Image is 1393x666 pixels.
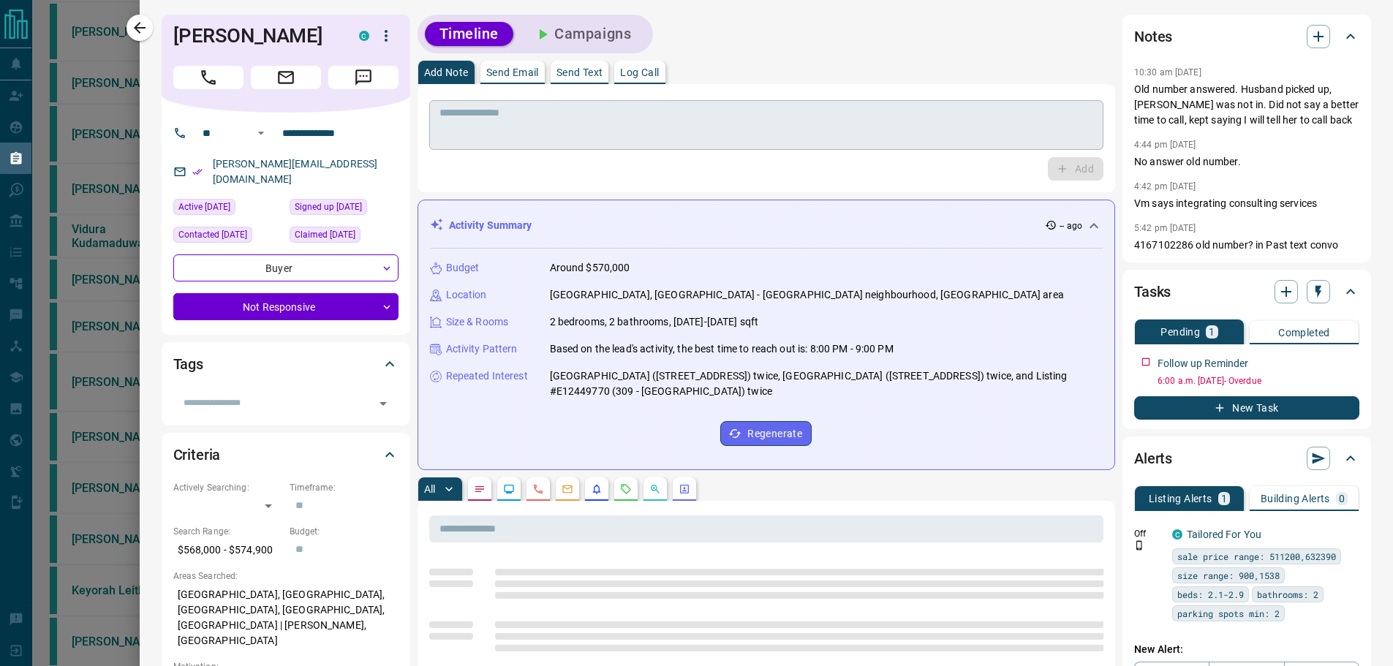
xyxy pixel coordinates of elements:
[446,287,487,303] p: Location
[173,24,337,48] h1: [PERSON_NAME]
[474,483,486,495] svg: Notes
[173,583,399,653] p: [GEOGRAPHIC_DATA], [GEOGRAPHIC_DATA], [GEOGRAPHIC_DATA], [GEOGRAPHIC_DATA], [GEOGRAPHIC_DATA] | [...
[550,260,630,276] p: Around $570,000
[173,569,399,583] p: Areas Searched:
[591,483,603,495] svg: Listing Alerts
[251,66,321,89] span: Email
[295,200,362,214] span: Signed up [DATE]
[178,227,247,242] span: Contacted [DATE]
[1172,529,1182,540] div: condos.ca
[328,66,399,89] span: Message
[1177,568,1280,583] span: size range: 900,1538
[359,31,369,41] div: condos.ca
[290,199,399,219] div: Wed Aug 28 2019
[1060,219,1082,232] p: -- ago
[556,67,603,77] p: Send Text
[550,341,894,357] p: Based on the lead's activity, the best time to reach out is: 8:00 PM - 9:00 PM
[1134,196,1359,211] p: Vm says integrating consulting services
[424,484,436,494] p: All
[550,287,1064,303] p: [GEOGRAPHIC_DATA], [GEOGRAPHIC_DATA] - [GEOGRAPHIC_DATA] neighbourhood, [GEOGRAPHIC_DATA] area
[620,483,632,495] svg: Requests
[213,158,378,185] a: [PERSON_NAME][EMAIL_ADDRESS][DOMAIN_NAME]
[1134,274,1359,309] div: Tasks
[1177,587,1244,602] span: beds: 2.1-2.9
[1134,82,1359,128] p: Old number answered. Husband picked up, [PERSON_NAME] was not in. Did not say a better time to ca...
[1278,328,1330,338] p: Completed
[503,483,515,495] svg: Lead Browsing Activity
[173,538,282,562] p: $568,000 - $574,900
[424,67,469,77] p: Add Note
[1177,549,1336,564] span: sale price range: 511200,632390
[1134,447,1172,470] h2: Alerts
[486,67,539,77] p: Send Email
[192,167,203,177] svg: Email Verified
[1261,493,1330,504] p: Building Alerts
[1134,238,1359,253] p: 4167102286 old number? in Past text convo
[550,368,1103,399] p: [GEOGRAPHIC_DATA] ([STREET_ADDRESS]) twice, [GEOGRAPHIC_DATA] ([STREET_ADDRESS]) twice, and Listi...
[562,483,573,495] svg: Emails
[1187,529,1261,540] a: Tailored For You
[1134,441,1359,476] div: Alerts
[446,260,480,276] p: Budget
[446,314,509,330] p: Size & Rooms
[1134,154,1359,170] p: No answer old number.
[290,481,399,494] p: Timeframe:
[449,218,532,233] p: Activity Summary
[173,443,221,466] h2: Criteria
[1209,327,1215,337] p: 1
[1134,396,1359,420] button: New Task
[649,483,661,495] svg: Opportunities
[173,66,244,89] span: Call
[1134,642,1359,657] p: New Alert:
[532,483,544,495] svg: Calls
[1134,181,1196,192] p: 4:42 pm [DATE]
[1134,67,1201,77] p: 10:30 am [DATE]
[290,525,399,538] p: Budget:
[425,22,514,46] button: Timeline
[1134,280,1171,303] h2: Tasks
[295,227,355,242] span: Claimed [DATE]
[1134,223,1196,233] p: 5:42 pm [DATE]
[446,341,518,357] p: Activity Pattern
[1257,587,1318,602] span: bathrooms: 2
[430,212,1103,239] div: Activity Summary-- ago
[173,347,399,382] div: Tags
[290,227,399,247] div: Fri Dec 22 2023
[720,421,812,446] button: Regenerate
[1339,493,1345,504] p: 0
[173,227,282,247] div: Thu Oct 09 2025
[173,352,203,376] h2: Tags
[1221,493,1227,504] p: 1
[1134,19,1359,54] div: Notes
[1134,540,1144,550] svg: Push Notification Only
[519,22,646,46] button: Campaigns
[446,368,528,384] p: Repeated Interest
[1160,327,1200,337] p: Pending
[173,481,282,494] p: Actively Searching:
[252,124,270,142] button: Open
[1158,374,1359,387] p: 6:00 a.m. [DATE] - Overdue
[1134,140,1196,150] p: 4:44 pm [DATE]
[173,254,399,281] div: Buyer
[373,393,393,414] button: Open
[178,200,230,214] span: Active [DATE]
[173,525,282,538] p: Search Range:
[1158,356,1248,371] p: Follow up Reminder
[1149,493,1212,504] p: Listing Alerts
[620,67,659,77] p: Log Call
[1134,25,1172,48] h2: Notes
[679,483,690,495] svg: Agent Actions
[173,199,282,219] div: Tue Oct 07 2025
[173,437,399,472] div: Criteria
[173,293,399,320] div: Not Responsive
[550,314,759,330] p: 2 bedrooms, 2 bathrooms, [DATE]-[DATE] sqft
[1134,527,1163,540] p: Off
